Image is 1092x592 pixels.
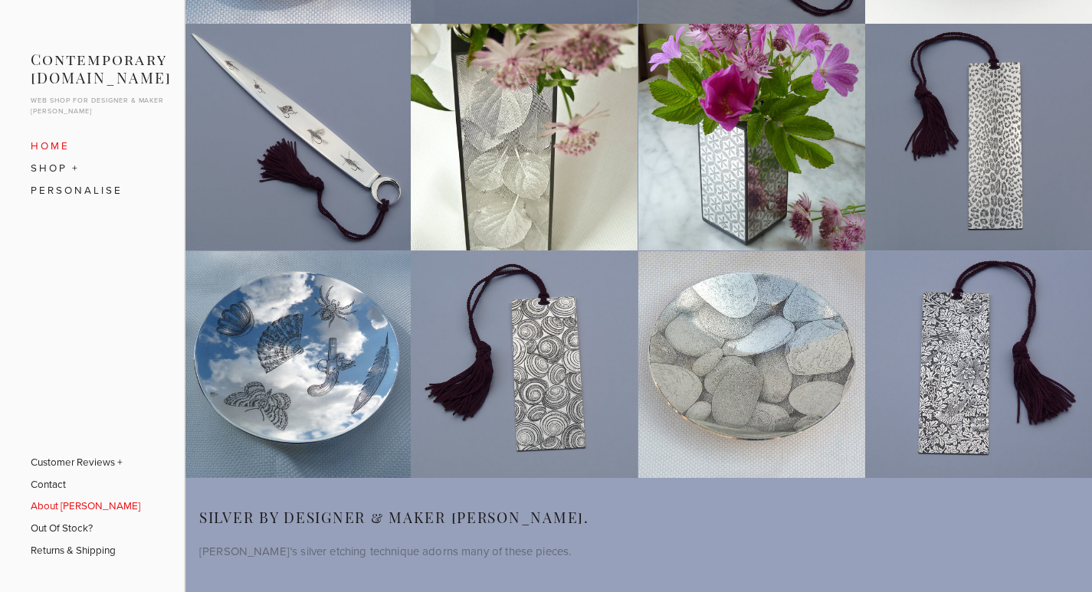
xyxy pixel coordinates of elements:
[31,539,140,561] a: Returns & Shipping
[31,135,153,157] a: Home
[31,157,153,179] a: SHOP
[31,495,140,517] a: About [PERSON_NAME]
[199,509,1077,527] h3: sILVER By Designer & Maker [PERSON_NAME].
[31,451,140,473] a: Customer Reviews
[31,179,153,201] a: Personalise
[31,50,172,87] a: Contemporary [DOMAIN_NAME]
[31,95,172,116] p: Web shop for designer & maker [PERSON_NAME]
[31,517,140,539] a: Out Of Stock?
[31,473,140,496] a: Contact
[199,541,1077,561] p: [PERSON_NAME]’s silver etching technique adorns many of these pieces.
